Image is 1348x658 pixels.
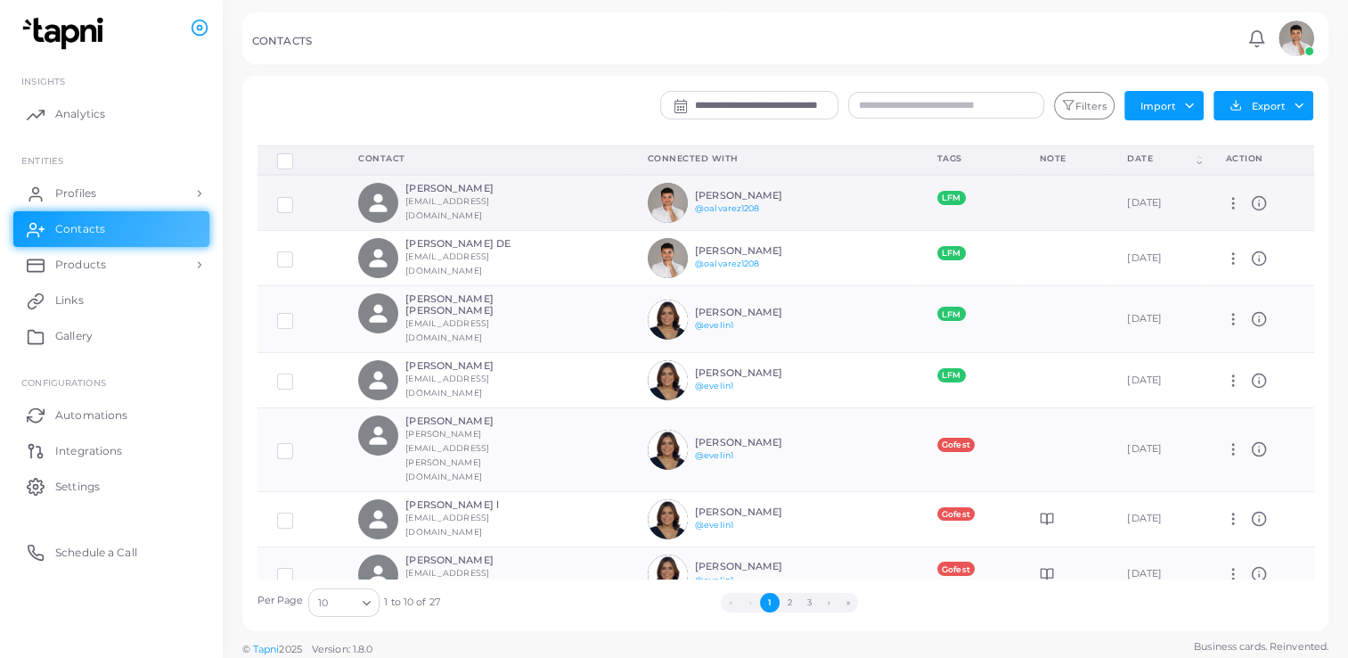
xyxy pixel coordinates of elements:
[405,183,536,194] h6: [PERSON_NAME]
[695,381,733,391] a: @evelin1
[1127,374,1186,388] div: [DATE]
[55,257,106,273] span: Products
[838,593,858,613] button: Go to last page
[1127,152,1193,165] div: Date
[366,563,390,587] svg: person fill
[405,415,536,427] h6: [PERSON_NAME]
[13,211,209,247] a: Contacts
[55,443,122,459] span: Integrations
[648,499,688,539] img: avatar
[405,374,489,398] small: [EMAIL_ADDRESS][DOMAIN_NAME]
[648,555,688,595] img: avatar
[330,593,355,613] input: Search for option
[648,152,898,165] div: Connected With
[695,506,826,518] h6: [PERSON_NAME]
[257,145,339,175] th: Row-selection
[819,593,838,613] button: Go to next page
[780,593,799,613] button: Go to page 2
[648,183,688,223] img: avatar
[1225,152,1294,165] div: action
[695,437,826,448] h6: [PERSON_NAME]
[405,568,489,592] small: [EMAIL_ADDRESS][DOMAIN_NAME]
[257,594,304,608] label: Per Page
[937,562,976,576] span: Gofest
[21,76,65,86] span: INSIGHTS
[1040,152,1088,165] div: Note
[312,643,373,655] span: Version: 1.8.0
[1127,196,1186,210] div: [DATE]
[1194,639,1328,654] span: Business cards. Reinvented.
[1127,567,1186,581] div: [DATE]
[366,301,390,325] svg: person fill
[937,507,976,522] span: Gofest
[648,238,688,278] img: avatar
[318,594,328,613] span: 10
[1127,442,1186,456] div: [DATE]
[937,307,966,321] span: LFM
[695,561,826,572] h6: [PERSON_NAME]
[55,221,105,237] span: Contacts
[695,259,759,268] a: @oalvarez1208
[760,593,780,613] button: Go to page 1
[405,238,536,250] h6: [PERSON_NAME] DE
[405,251,489,276] small: [EMAIL_ADDRESS][DOMAIN_NAME]
[16,17,115,50] img: logo
[1279,21,1314,56] img: avatar
[366,191,390,215] svg: person fill
[1213,91,1313,120] button: Export
[55,185,96,202] span: Profiles
[695,320,733,330] a: @evelin1
[1124,91,1204,119] button: Import
[695,307,826,318] h6: [PERSON_NAME]
[648,430,688,470] img: avatar
[55,545,137,561] span: Schedule a Call
[55,479,100,495] span: Settings
[1127,512,1186,526] div: [DATE]
[695,450,733,460] a: @evelin1
[695,245,826,257] h6: [PERSON_NAME]
[405,196,489,220] small: [EMAIL_ADDRESS][DOMAIN_NAME]
[799,593,819,613] button: Go to page 3
[13,96,209,132] a: Analytics
[405,513,489,537] small: [EMAIL_ADDRESS][DOMAIN_NAME]
[695,203,759,213] a: @oalvarez1208
[279,642,301,657] span: 2025
[648,300,688,340] img: avatar
[13,468,209,504] a: Settings
[55,328,93,344] span: Gallery
[384,596,439,610] span: 1 to 10 of 27
[1273,21,1319,56] a: avatar
[253,643,280,655] a: Tapni
[405,499,536,511] h6: [PERSON_NAME] l
[13,397,209,432] a: Automations
[366,424,390,448] svg: person fill
[695,575,733,585] a: @evelin1
[937,368,966,382] span: LFM
[13,318,209,354] a: Gallery
[695,520,733,530] a: @evelin1
[1127,251,1186,266] div: [DATE]
[358,152,609,165] div: Contact
[405,555,536,566] h6: [PERSON_NAME]
[13,432,209,468] a: Integrations
[405,360,536,372] h6: [PERSON_NAME]
[13,283,209,318] a: Links
[937,438,976,452] span: Gofest
[13,534,209,570] a: Schedule a Call
[1127,312,1186,326] div: [DATE]
[21,155,63,166] span: ENTITIES
[13,247,209,283] a: Products
[1054,92,1115,120] button: Filters
[937,152,1001,165] div: Tags
[937,246,966,260] span: LFM
[405,429,489,481] small: [PERSON_NAME][EMAIL_ADDRESS][PERSON_NAME][DOMAIN_NAME]
[695,190,826,202] h6: [PERSON_NAME]
[937,191,966,205] span: LFM
[242,642,372,657] span: ©
[695,367,826,379] h6: [PERSON_NAME]
[13,176,209,211] a: Profiles
[366,507,390,531] svg: person fill
[440,593,1140,613] ul: Pagination
[308,588,380,617] div: Search for option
